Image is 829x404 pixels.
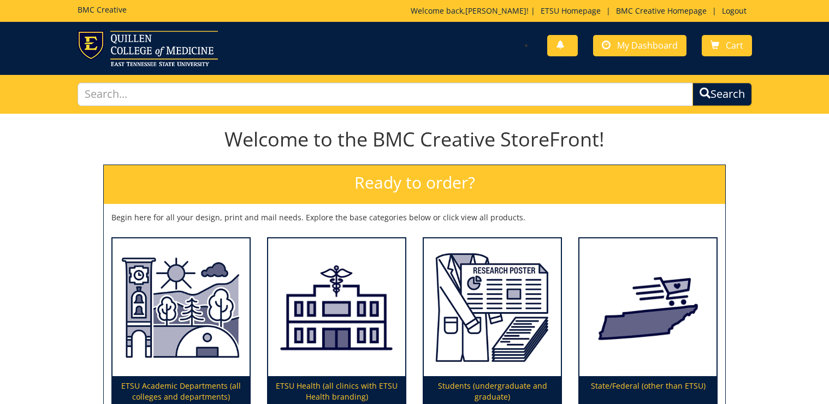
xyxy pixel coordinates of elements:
[702,35,752,56] a: Cart
[78,5,127,14] h5: BMC Creative
[112,238,250,377] img: ETSU Academic Departments (all colleges and departments)
[268,238,405,377] img: ETSU Health (all clinics with ETSU Health branding)
[465,5,526,16] a: [PERSON_NAME]
[692,83,752,106] button: Search
[103,128,726,150] h1: Welcome to the BMC Creative StoreFront!
[617,39,678,51] span: My Dashboard
[717,5,752,16] a: Logout
[78,83,693,106] input: Search...
[78,31,218,66] img: ETSU logo
[611,5,712,16] a: BMC Creative Homepage
[111,212,718,223] p: Begin here for all your design, print and mail needs. Explore the base categories below or click ...
[104,165,725,204] h2: Ready to order?
[411,5,752,16] p: Welcome back, ! | | |
[535,5,606,16] a: ETSU Homepage
[726,39,743,51] span: Cart
[593,35,686,56] a: My Dashboard
[424,238,561,377] img: Students (undergraduate and graduate)
[579,238,717,377] img: State/Federal (other than ETSU)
